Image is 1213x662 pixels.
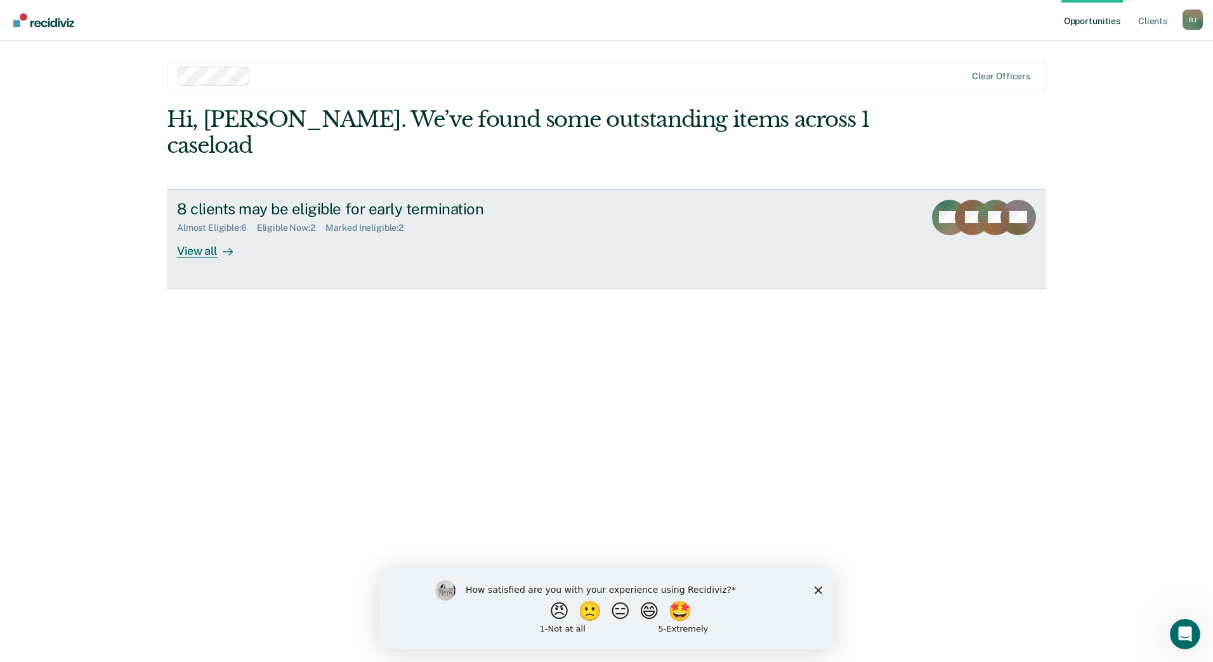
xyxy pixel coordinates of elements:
[177,200,622,218] div: 8 clients may be eligible for early termination
[1170,619,1200,649] iframe: Intercom live chat
[167,107,870,159] div: Hi, [PERSON_NAME]. We’ve found some outstanding items across 1 caseload
[1183,10,1203,30] button: Profile dropdown button
[325,223,414,233] div: Marked Ineligible : 2
[257,223,325,233] div: Eligible Now : 2
[1183,10,1203,30] div: B J
[379,568,834,649] iframe: Survey by Kim from Recidiviz
[177,233,248,258] div: View all
[972,71,1030,82] div: Clear officers
[167,189,1046,289] a: 8 clients may be eligible for early terminationAlmost Eligible:6Eligible Now:2Marked Ineligible:2...
[13,13,74,27] img: Recidiviz
[177,223,257,233] div: Almost Eligible : 6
